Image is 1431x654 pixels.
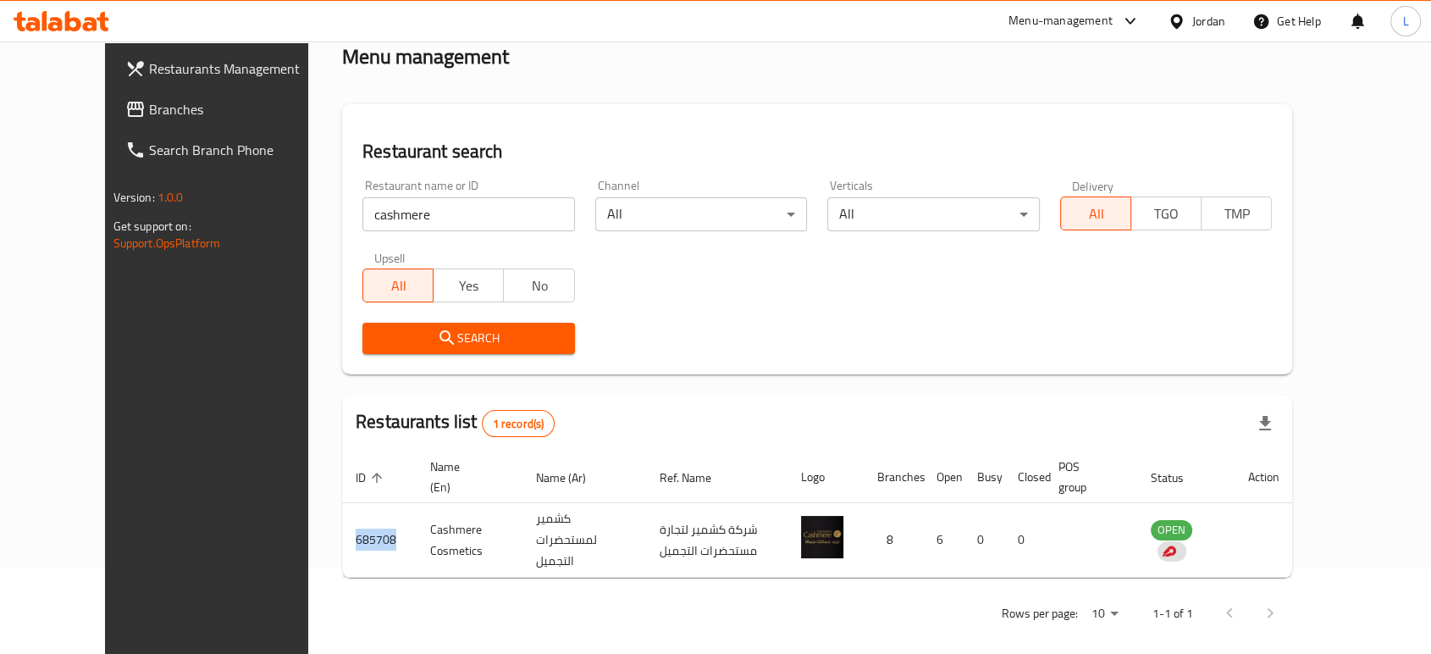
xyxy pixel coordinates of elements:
[149,99,330,119] span: Branches
[1151,468,1206,488] span: Status
[923,503,964,578] td: 6
[483,416,555,432] span: 1 record(s)
[1008,11,1113,31] div: Menu-management
[362,139,1272,164] h2: Restaurant search
[433,269,504,302] button: Yes
[511,274,567,298] span: No
[417,503,522,578] td: Cashmere Cosmetics
[1151,520,1192,540] div: OPEN
[362,323,575,354] button: Search
[356,409,555,437] h2: Restaurants list
[149,58,330,79] span: Restaurants Management
[801,516,843,558] img: Cashmere Cosmetics
[1004,452,1045,503] th: Closed
[1058,457,1117,497] span: POS group
[536,468,608,488] span: Name (Ar)
[1138,202,1195,226] span: TGO
[342,503,417,578] td: 685708
[595,197,808,231] div: All
[149,140,330,160] span: Search Branch Phone
[522,503,645,578] td: كشمير لمستحضرات التجميل
[1234,452,1292,503] th: Action
[1152,603,1192,624] p: 1-1 of 1
[356,468,388,488] span: ID
[342,43,509,70] h2: Menu management
[342,452,1292,578] table: enhanced table
[112,48,344,89] a: Restaurants Management
[1402,12,1408,30] span: L
[113,232,221,254] a: Support.OpsPlatform
[645,503,787,578] td: شركة كشمير لتجارة مستحضرات التجميل
[659,468,732,488] span: Ref. Name
[440,274,497,298] span: Yes
[1001,603,1077,624] p: Rows per page:
[1060,197,1131,230] button: All
[482,410,555,437] div: Total records count
[964,452,1004,503] th: Busy
[1192,12,1225,30] div: Jordan
[113,186,155,208] span: Version:
[864,503,923,578] td: 8
[430,457,502,497] span: Name (En)
[157,186,184,208] span: 1.0.0
[1004,503,1045,578] td: 0
[923,452,964,503] th: Open
[864,452,923,503] th: Branches
[1245,403,1285,444] div: Export file
[1130,197,1202,230] button: TGO
[1201,197,1272,230] button: TMP
[1151,520,1192,540] span: OPEN
[374,252,406,263] label: Upsell
[112,89,344,130] a: Branches
[503,269,574,302] button: No
[1161,544,1176,559] img: delivery hero logo
[113,215,191,237] span: Get support on:
[112,130,344,170] a: Search Branch Phone
[964,503,1004,578] td: 0
[1072,180,1114,191] label: Delivery
[370,274,427,298] span: All
[376,328,561,349] span: Search
[362,197,575,231] input: Search for restaurant name or ID..
[1208,202,1265,226] span: TMP
[362,269,434,302] button: All
[1158,541,1186,562] div: Indicates that the vendor menu management has been moved to DH Catalog service
[1084,601,1124,627] div: Rows per page:
[827,197,1040,231] div: All
[1068,202,1124,226] span: All
[787,452,864,503] th: Logo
